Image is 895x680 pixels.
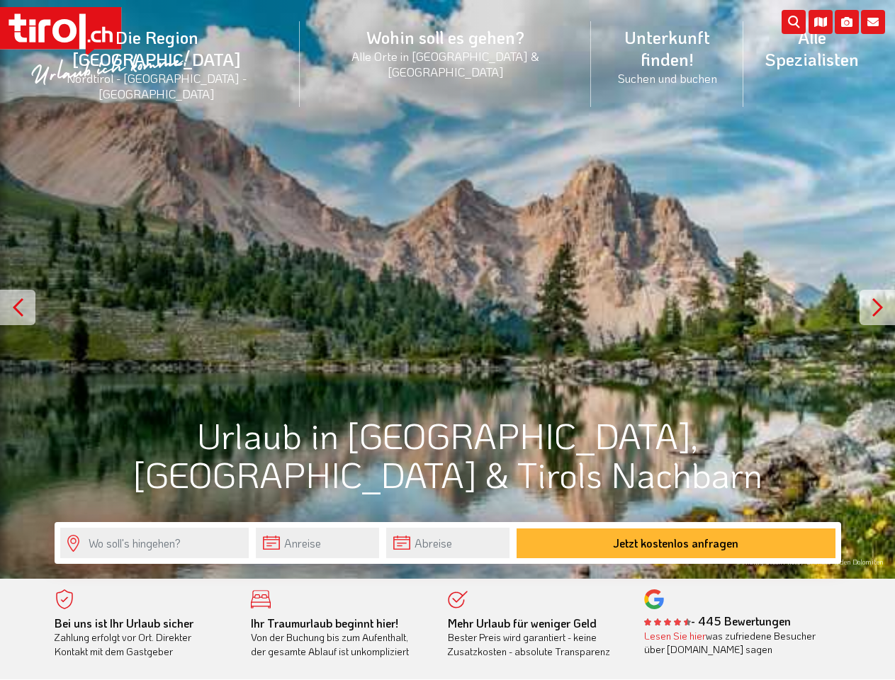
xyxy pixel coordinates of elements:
[608,70,726,86] small: Suchen und buchen
[591,11,743,101] a: Unterkunft finden!Suchen und buchen
[644,613,791,628] b: - 445 Bewertungen
[517,528,835,558] button: Jetzt kostenlos anfragen
[861,10,885,34] i: Kontakt
[31,70,283,101] small: Nordtirol - [GEOGRAPHIC_DATA] - [GEOGRAPHIC_DATA]
[14,11,300,118] a: Die Region [GEOGRAPHIC_DATA]Nordtirol - [GEOGRAPHIC_DATA] - [GEOGRAPHIC_DATA]
[835,10,859,34] i: Fotogalerie
[644,629,706,642] a: Lesen Sie hier
[256,528,379,558] input: Anreise
[386,528,510,558] input: Abreise
[300,11,592,95] a: Wohin soll es gehen?Alle Orte in [GEOGRAPHIC_DATA] & [GEOGRAPHIC_DATA]
[55,616,230,659] div: Zahlung erfolgt vor Ort. Direkter Kontakt mit dem Gastgeber
[644,629,820,657] div: was zufriedene Besucher über [DOMAIN_NAME] sagen
[809,10,833,34] i: Karte öffnen
[251,616,398,630] b: Ihr Traumurlaub beginnt hier!
[448,616,597,630] b: Mehr Urlaub für weniger Geld
[55,616,193,630] b: Bei uns ist Ihr Urlaub sicher
[743,11,881,86] a: Alle Spezialisten
[448,616,624,659] div: Bester Preis wird garantiert - keine Zusatzkosten - absolute Transparenz
[60,528,249,558] input: Wo soll's hingehen?
[251,616,427,659] div: Von der Buchung bis zum Aufenthalt, der gesamte Ablauf ist unkompliziert
[317,48,575,79] small: Alle Orte in [GEOGRAPHIC_DATA] & [GEOGRAPHIC_DATA]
